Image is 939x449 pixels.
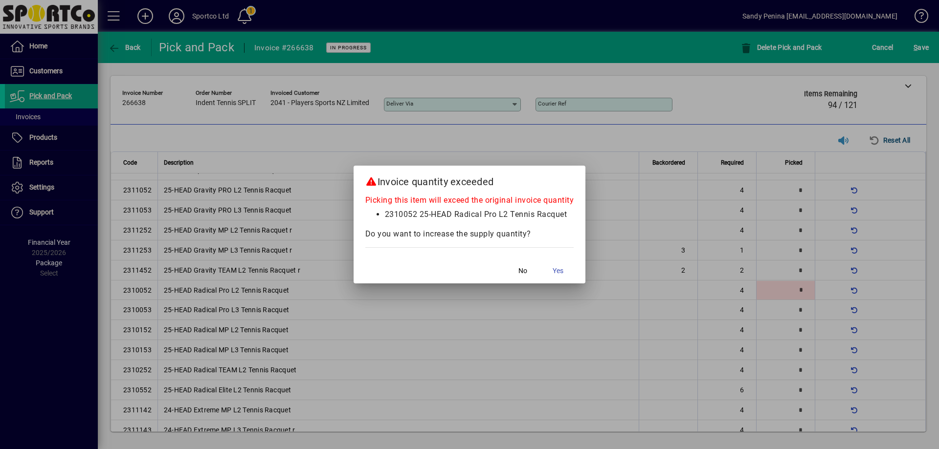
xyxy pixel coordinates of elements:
[365,194,574,209] div: Picking this item will exceed the original invoice quantity
[354,166,586,194] h2: Invoice quantity exceeded
[553,266,563,276] span: Yes
[365,228,574,240] div: Do you want to increase the supply quantity?
[518,266,527,276] span: No
[542,262,574,279] button: Yes
[507,262,538,279] button: No
[385,209,574,220] li: 2310052 25-HEAD Radical Pro L2 Tennis Racquet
